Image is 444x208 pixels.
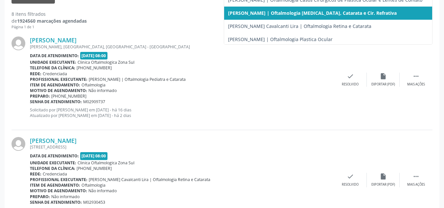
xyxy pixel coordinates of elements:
[43,171,67,177] span: Credenciada
[88,88,117,93] span: Não informado
[83,199,105,205] span: M02930453
[77,65,112,71] span: [PHONE_NUMBER]
[407,82,425,87] div: Mais ações
[43,71,67,77] span: Credenciada
[342,82,359,87] div: Resolvido
[80,152,108,160] span: [DATE] 08:00
[30,53,79,58] b: Data de atendimento:
[80,52,108,59] span: [DATE] 08:00
[17,18,87,24] strong: 1924560 marcações agendadas
[77,166,112,171] span: [PHONE_NUMBER]
[371,182,395,187] div: Exportar (PDF)
[30,93,50,99] b: Preparo:
[30,144,334,150] div: [STREET_ADDRESS]
[30,65,75,71] b: Telefone da clínica:
[342,182,359,187] div: Resolvido
[228,10,397,16] span: [PERSON_NAME] | Oftalmologia [MEDICAL_DATA], Catarata e Cir. Refrativa
[347,73,354,80] i: check
[30,77,87,82] b: Profissional executante:
[12,11,87,17] div: 8 itens filtrados
[89,77,186,82] span: [PERSON_NAME] | Oftalmologia Pediatra e Catarata
[12,36,25,50] img: img
[89,177,210,182] span: [PERSON_NAME] Cavalcanti Lira | Oftalmologia Retina e Catarata
[82,82,105,88] span: Oftalmologia
[30,177,87,182] b: Profissional executante:
[83,99,105,104] span: M02909737
[12,17,87,24] div: de
[51,194,80,199] span: Não informado
[88,188,117,194] span: Não informado
[82,182,105,188] span: Oftalmologia
[380,173,387,180] i: insert_drive_file
[30,153,79,159] b: Data de atendimento:
[51,93,86,99] span: [PHONE_NUMBER]
[30,182,80,188] b: Item de agendamento:
[30,166,75,171] b: Telefone da clínica:
[30,44,334,50] div: [PERSON_NAME], [GEOGRAPHIC_DATA], [GEOGRAPHIC_DATA] - [GEOGRAPHIC_DATA]
[78,160,134,166] span: Clinica Oftalmologica Zona Sul
[30,82,80,88] b: Item de agendamento:
[30,188,87,194] b: Motivo de agendamento:
[412,73,420,80] i: 
[30,137,77,144] a: [PERSON_NAME]
[30,99,82,104] b: Senha de atendimento:
[30,107,334,118] p: Solicitado por [PERSON_NAME] em [DATE] - há 16 dias Atualizado por [PERSON_NAME] em [DATE] - há 2...
[347,173,354,180] i: check
[371,82,395,87] div: Exportar (PDF)
[30,160,76,166] b: Unidade executante:
[30,194,50,199] b: Preparo:
[30,36,77,44] a: [PERSON_NAME]
[12,24,87,30] div: Página 1 de 1
[30,88,87,93] b: Motivo de agendamento:
[30,199,82,205] b: Senha de atendimento:
[380,73,387,80] i: insert_drive_file
[228,23,371,29] span: [PERSON_NAME] Cavalcanti Lira | Oftalmologia Retina e Catarata
[30,171,41,177] b: Rede:
[78,59,134,65] span: Clinica Oftalmologica Zona Sul
[228,36,333,42] span: [PERSON_NAME] | Oftalmologia Plastica Ocular
[30,59,76,65] b: Unidade executante:
[412,173,420,180] i: 
[12,137,25,151] img: img
[30,71,41,77] b: Rede:
[407,182,425,187] div: Mais ações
